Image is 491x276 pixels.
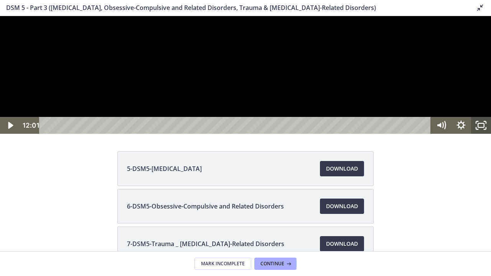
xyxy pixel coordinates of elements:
h3: DSM 5 - Part 3 ([MEDICAL_DATA], Obsessive-Compulsive and Related Disorders, Trauma & [MEDICAL_DAT... [6,3,463,12]
button: Unfullscreen [471,101,491,118]
button: Mark Incomplete [194,258,251,270]
span: Continue [260,261,284,267]
div: Playbar [46,101,426,118]
span: Download [326,164,358,173]
button: Continue [254,258,297,270]
a: Download [320,236,364,251]
span: 7-DSM5-Trauma _ [MEDICAL_DATA]-Related Disorders [127,239,284,248]
span: Mark Incomplete [201,261,245,267]
span: 5-DSM5-[MEDICAL_DATA] [127,164,202,173]
span: Download [326,202,358,211]
span: 6-DSM5-Obsessive-Compulsive and Related Disorders [127,202,284,211]
button: Mute [431,101,451,118]
a: Download [320,161,364,176]
a: Download [320,199,364,214]
span: Download [326,239,358,248]
button: Show settings menu [451,101,471,118]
